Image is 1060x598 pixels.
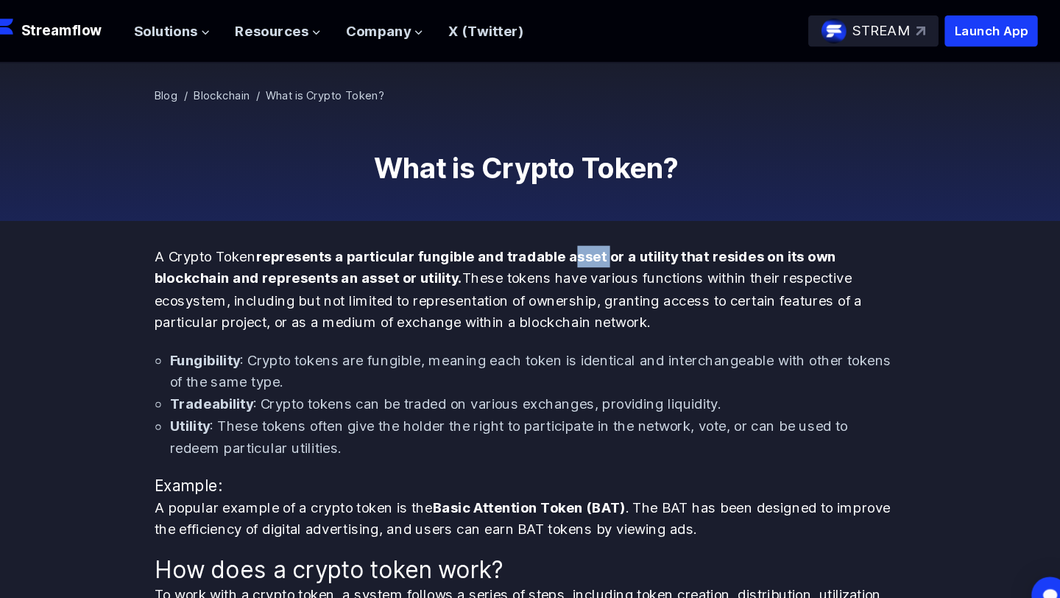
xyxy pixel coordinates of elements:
a: STREAM [798,15,922,44]
a: Blockchain [214,84,267,96]
strong: represents a particular fungible and tradable asset or a utility that resides on its own blockcha... [177,236,824,272]
strong: Basic Attention Token (BAT) [441,474,624,490]
p: STREAM [840,19,894,40]
button: Company [358,20,432,41]
span: Company [358,20,420,41]
h1: What is Crypto Token? [177,145,883,175]
li: : Crypto tokens can be traded on various exchanges, providing liquidity. [191,373,883,394]
p: To work with a crypto token, a system follows a series of steps, including token creation, distri... [177,555,883,597]
p: Streamflow [50,19,127,40]
a: Blog [177,84,199,96]
a: X (Twitter) [456,22,527,38]
div: Open Intercom Messenger [1010,548,1045,583]
strong: Fungibility [191,334,258,350]
button: Launch App [928,15,1016,44]
strong: Utility [191,397,230,412]
li: : These tokens often give the holder the right to participate in the network, vote, or can be use... [191,395,883,437]
span: / [273,84,277,96]
button: Resources [253,20,335,41]
span: Resources [253,20,323,41]
h4: Example: [177,451,883,472]
button: Solutions [157,20,230,41]
p: A Crypto Token These tokens have various functions within their respective ecosystem, including b... [177,233,883,317]
span: Solutions [157,20,218,41]
span: What is Crypto Token? [283,84,395,96]
strong: Tradeability [191,376,271,391]
img: top-right-arrow.svg [900,25,909,34]
span: / [205,84,208,96]
img: Streamflow Logo [15,15,44,44]
p: A popular example of a crypto token is the . The BAT has been designed to improve the efficiency ... [177,472,883,514]
a: Streamflow [15,15,142,44]
li: : Crypto tokens are fungible, meaning each token is identical and interchangeable with other toke... [191,332,883,374]
h2: How does a crypto token work? [177,528,883,555]
img: streamflow-logo-circle.png [810,18,834,41]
